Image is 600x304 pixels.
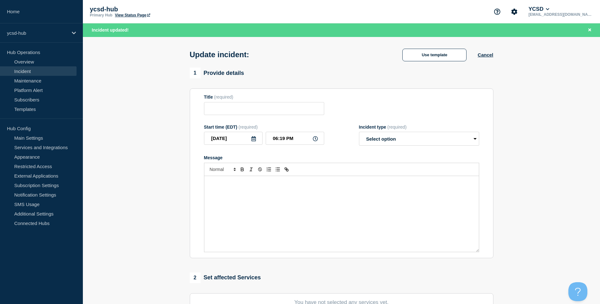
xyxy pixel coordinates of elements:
div: Message [204,176,479,252]
span: (required) [238,125,258,130]
button: Toggle bold text [238,166,247,173]
iframe: Help Scout Beacon - Open [568,282,587,301]
button: Cancel [478,52,493,58]
div: Incident type [359,125,479,130]
input: Title [204,102,324,115]
div: Title [204,94,324,100]
p: [EMAIL_ADDRESS][DOMAIN_NAME] [527,12,593,17]
a: View Status Page [115,13,150,17]
span: (required) [387,125,407,130]
span: (required) [214,94,233,100]
span: Incident updated! [92,27,129,33]
span: 2 [190,272,201,283]
div: Provide details [190,68,244,78]
span: 1 [190,68,201,78]
button: Toggle link [282,166,291,173]
p: ycsd-hub [90,6,216,13]
h1: Update incident: [190,50,249,59]
button: Use template [402,49,467,61]
p: Primary Hub [90,13,112,17]
button: Close banner [586,27,594,34]
button: Account settings [508,5,521,18]
div: Message [204,155,479,160]
div: Start time (EDT) [204,125,324,130]
span: Font size [207,166,238,173]
button: Toggle ordered list [264,166,273,173]
button: Toggle bulleted list [273,166,282,173]
button: Toggle italic text [247,166,256,173]
button: Toggle strikethrough text [256,166,264,173]
button: Support [491,5,504,18]
button: YCSD [527,6,551,12]
input: YYYY-MM-DD [204,132,263,145]
div: Set affected Services [190,272,261,283]
select: Incident type [359,132,479,146]
p: ycsd-hub [7,30,68,36]
input: HH:MM A [266,132,324,145]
